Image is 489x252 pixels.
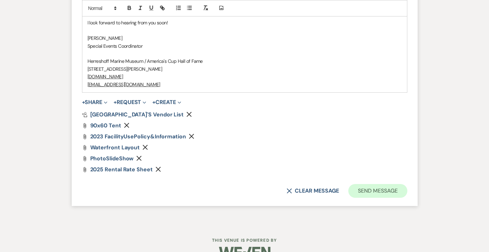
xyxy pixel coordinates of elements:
p: I look forward to hearing from you soon! [88,19,402,26]
a: 2025 Rental Rate Sheet [90,167,153,172]
span: Herreshoff Marine Museum / America's Cup Hall of Fame [88,58,203,64]
a: Waterfront Layout [90,145,140,150]
button: Share [82,100,108,105]
span: + [114,100,117,105]
button: Request [114,100,146,105]
button: Clear message [287,188,339,194]
a: [DOMAIN_NAME] [88,73,123,80]
span: 2025 Rental Rate Sheet [90,166,153,173]
button: Send Message [348,184,407,198]
span: + [152,100,155,105]
span: PhotoSlideShow [90,155,134,162]
button: Create [152,100,181,105]
a: [GEOGRAPHIC_DATA]'s Vendor List [82,112,184,117]
span: 2023 FacilityUsePolicy&Information [90,133,186,140]
a: 2023 FacilityUsePolicy&Information [90,134,186,139]
span: [STREET_ADDRESS][PERSON_NAME] [88,66,162,72]
span: Waterfront Layout [90,144,140,151]
span: [GEOGRAPHIC_DATA]'s Vendor List [90,111,184,118]
span: Special Events Coordinator [88,43,142,49]
a: [EMAIL_ADDRESS][DOMAIN_NAME] [88,81,160,88]
span: 90x60 tent [90,122,121,129]
span: + [82,100,85,105]
a: PhotoSlideShow [90,156,134,161]
span: [PERSON_NAME] [88,35,123,41]
a: 90x60 tent [90,123,121,128]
